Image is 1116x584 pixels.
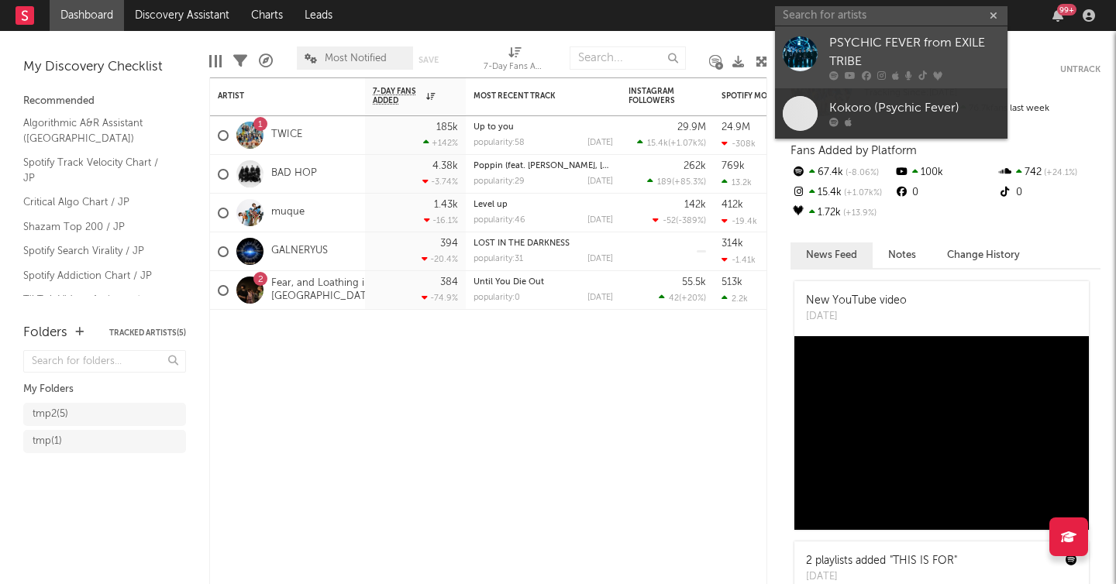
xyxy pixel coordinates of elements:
[587,177,613,186] div: [DATE]
[678,217,704,225] span: -389 %
[1042,169,1077,177] span: +24.1 %
[647,177,706,187] div: ( )
[997,163,1100,183] div: 742
[23,291,170,323] a: TikTok Videos Assistant / [GEOGRAPHIC_DATA]
[474,139,525,147] div: popularity: 58
[23,92,186,111] div: Recommended
[474,162,698,170] a: Poppin (feat. [PERSON_NAME], [PERSON_NAME] & Bark)
[23,242,170,259] a: Spotify Search Virality / JP
[23,350,186,373] input: Search for folders...
[722,91,838,101] div: Spotify Monthly Listeners
[659,293,706,303] div: ( )
[722,277,742,287] div: 513k
[440,239,458,249] div: 394
[271,245,328,258] a: GALNERYUS
[422,293,458,303] div: -74.9 %
[474,239,570,248] a: LOST IN THE DARKNESS
[218,91,334,101] div: Artist
[1052,9,1063,22] button: 99+
[722,200,743,210] div: 412k
[570,46,686,70] input: Search...
[932,242,1035,268] button: Change History
[233,39,247,84] div: Filters
[1060,62,1100,77] button: Untrack
[109,329,186,337] button: Tracked Artists(5)
[271,206,305,219] a: muque
[474,216,525,225] div: popularity: 46
[722,216,757,226] div: -19.4k
[474,162,613,170] div: Poppin (feat. Benjazzy, YZERR & Bark)
[722,177,752,187] div: 13.2k
[259,39,273,84] div: A&R Pipeline
[775,6,1007,26] input: Search for artists
[637,138,706,148] div: ( )
[873,242,932,268] button: Notes
[684,200,706,210] div: 142k
[806,293,907,309] div: New YouTube video
[842,189,882,198] span: +1.07k %
[484,58,546,77] div: 7-Day Fans Added (7-Day Fans Added)
[790,183,894,203] div: 15.4k
[684,161,706,171] div: 262k
[657,178,672,187] span: 189
[663,217,676,225] span: -52
[722,255,756,265] div: -1.41k
[587,216,613,225] div: [DATE]
[722,294,748,304] div: 2.2k
[790,145,917,156] span: Fans Added by Platform
[474,278,544,287] a: Until You Die Out
[474,239,613,248] div: LOST IN THE DARKNESS
[775,26,1007,88] a: PSYCHIC FEVER from EXILE TRIBE
[587,255,613,263] div: [DATE]
[829,99,1000,118] div: Kokoro (Psychic Fever)
[894,183,997,203] div: 0
[33,432,62,451] div: tmp ( 1 )
[271,277,376,304] a: Fear, and Loathing in [GEOGRAPHIC_DATA]
[418,56,439,64] button: Save
[841,209,877,218] span: +13.9 %
[670,139,704,148] span: +1.07k %
[23,324,67,342] div: Folders
[484,39,546,84] div: 7-Day Fans Added (7-Day Fans Added)
[325,53,387,64] span: Most Notified
[722,122,750,132] div: 24.9M
[23,194,170,211] a: Critical Algo Chart / JP
[432,161,458,171] div: 4.38k
[790,242,873,268] button: News Feed
[669,294,679,303] span: 42
[894,163,997,183] div: 100k
[474,177,525,186] div: popularity: 29
[23,58,186,77] div: My Discovery Checklist
[890,555,957,566] a: "THIS IS FOR"
[474,255,523,263] div: popularity: 31
[33,405,68,424] div: tmp2 ( 5 )
[681,294,704,303] span: +20 %
[209,39,222,84] div: Edit Columns
[474,91,590,101] div: Most Recent Track
[677,122,706,132] div: 29.9M
[440,277,458,287] div: 384
[474,278,613,287] div: Until You Die Out
[424,215,458,225] div: -16.1 %
[23,380,186,399] div: My Folders
[722,239,743,249] div: 314k
[23,154,170,186] a: Spotify Track Velocity Chart / JP
[474,294,520,302] div: popularity: 0
[434,200,458,210] div: 1.43k
[674,178,704,187] span: +85.3 %
[23,267,170,284] a: Spotify Addiction Chart / JP
[436,122,458,132] div: 185k
[23,115,170,146] a: Algorithmic A&R Assistant ([GEOGRAPHIC_DATA])
[474,201,508,209] a: Level up
[23,218,170,235] a: Shazam Top 200 / JP
[790,203,894,223] div: 1.72k
[23,430,186,453] a: tmp(1)
[474,123,613,132] div: Up to you
[806,309,907,325] div: [DATE]
[722,161,745,171] div: 769k
[23,403,186,426] a: tmp2(5)
[587,294,613,302] div: [DATE]
[423,138,458,148] div: +142 %
[843,169,879,177] span: -8.06 %
[647,139,668,148] span: 15.4k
